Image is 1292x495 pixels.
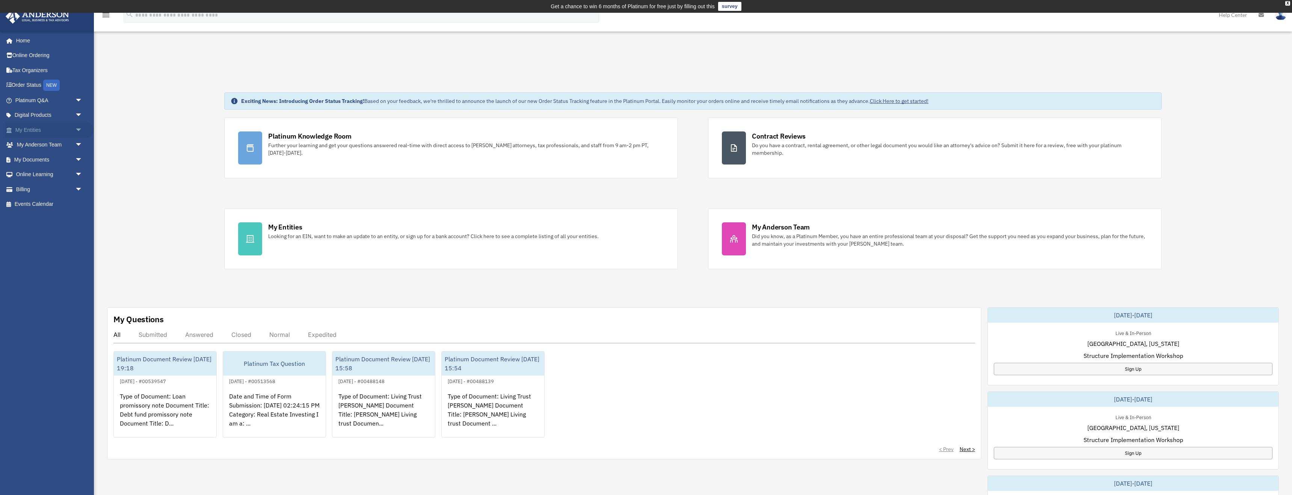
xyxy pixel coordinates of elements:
[708,208,1162,269] a: My Anderson Team Did you know, as a Platinum Member, you have an entire professional team at your...
[442,386,544,444] div: Type of Document: Living Trust [PERSON_NAME] Document Title: [PERSON_NAME] Living trust Document ...
[1109,413,1157,421] div: Live & In-Person
[5,197,94,212] a: Events Calendar
[268,232,599,240] div: Looking for an EIN, want to make an update to an entity, or sign up for a bank account? Click her...
[114,386,216,444] div: Type of Document: Loan promissory note Document Title: Debt fund promissory note Document Title: ...
[752,142,1148,157] div: Do you have a contract, rental agreement, or other legal document you would like an attorney's ad...
[75,182,90,197] span: arrow_drop_down
[994,363,1272,375] a: Sign Up
[5,33,90,48] a: Home
[75,122,90,138] span: arrow_drop_down
[442,377,500,385] div: [DATE] - #00488139
[5,93,94,108] a: Platinum Q&Aarrow_drop_down
[1275,9,1286,20] img: User Pic
[268,142,664,157] div: Further your learning and get your questions answered real-time with direct access to [PERSON_NAM...
[113,314,164,325] div: My Questions
[75,152,90,168] span: arrow_drop_down
[5,122,94,137] a: My Entitiesarrow_drop_down
[223,386,326,444] div: Date and Time of Form Submission: [DATE] 02:24:15 PM Category: Real Estate Investing I am a: ...
[5,167,94,182] a: Online Learningarrow_drop_down
[5,182,94,197] a: Billingarrow_drop_down
[5,48,94,63] a: Online Ordering
[1285,1,1290,6] div: close
[5,78,94,93] a: Order StatusNEW
[994,447,1272,459] a: Sign Up
[332,351,435,438] a: Platinum Document Review [DATE] 15:58[DATE] - #00488148Type of Document: Living Trust [PERSON_NAM...
[268,222,302,232] div: My Entities
[224,118,678,178] a: Platinum Knowledge Room Further your learning and get your questions answered real-time with dire...
[43,80,60,91] div: NEW
[752,232,1148,248] div: Did you know, as a Platinum Member, you have an entire professional team at your disposal? Get th...
[223,351,326,438] a: Platinum Tax Question[DATE] - #00513568Date and Time of Form Submission: [DATE] 02:24:15 PM Categ...
[1109,329,1157,337] div: Live & In-Person
[75,93,90,108] span: arrow_drop_down
[125,10,134,18] i: search
[708,118,1162,178] a: Contract Reviews Do you have a contract, rental agreement, or other legal document you would like...
[231,331,251,338] div: Closed
[269,331,290,338] div: Normal
[718,2,741,11] a: survey
[3,9,71,24] img: Anderson Advisors Platinum Portal
[139,331,167,338] div: Submitted
[75,137,90,153] span: arrow_drop_down
[241,98,364,104] strong: Exciting News: Introducing Order Status Tracking!
[223,377,281,385] div: [DATE] - #00513568
[441,351,545,438] a: Platinum Document Review [DATE] 15:54[DATE] - #00488139Type of Document: Living Trust [PERSON_NAM...
[5,137,94,152] a: My Anderson Teamarrow_drop_down
[442,352,544,376] div: Platinum Document Review [DATE] 15:54
[988,392,1278,407] div: [DATE]-[DATE]
[5,63,94,78] a: Tax Organizers
[101,11,110,20] i: menu
[960,445,975,453] a: Next >
[5,152,94,167] a: My Documentsarrow_drop_down
[988,476,1278,491] div: [DATE]-[DATE]
[5,108,94,123] a: Digital Productsarrow_drop_down
[224,208,678,269] a: My Entities Looking for an EIN, want to make an update to an entity, or sign up for a bank accoun...
[223,352,326,376] div: Platinum Tax Question
[75,167,90,183] span: arrow_drop_down
[101,13,110,20] a: menu
[332,377,391,385] div: [DATE] - #00488148
[1084,435,1183,444] span: Structure Implementation Workshop
[241,97,928,105] div: Based on your feedback, we're thrilled to announce the launch of our new Order Status Tracking fe...
[332,386,435,444] div: Type of Document: Living Trust [PERSON_NAME] Document Title: [PERSON_NAME] Living trust Documen...
[308,331,337,338] div: Expedited
[870,98,928,104] a: Click Here to get started!
[185,331,213,338] div: Answered
[988,308,1278,323] div: [DATE]-[DATE]
[114,377,172,385] div: [DATE] - #00539547
[113,351,217,438] a: Platinum Document Review [DATE] 19:18[DATE] - #00539547Type of Document: Loan promissory note Doc...
[114,352,216,376] div: Platinum Document Review [DATE] 19:18
[752,131,806,141] div: Contract Reviews
[332,352,435,376] div: Platinum Document Review [DATE] 15:58
[1084,351,1183,360] span: Structure Implementation Workshop
[1087,339,1179,348] span: [GEOGRAPHIC_DATA], [US_STATE]
[75,108,90,123] span: arrow_drop_down
[752,222,810,232] div: My Anderson Team
[268,131,352,141] div: Platinum Knowledge Room
[551,2,715,11] div: Get a chance to win 6 months of Platinum for free just by filling out this
[1087,423,1179,432] span: [GEOGRAPHIC_DATA], [US_STATE]
[113,331,121,338] div: All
